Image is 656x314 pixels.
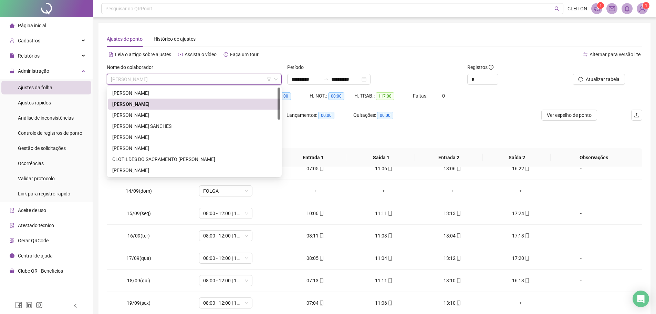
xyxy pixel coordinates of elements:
[643,2,649,9] sup: Atualize o seu contato no menu Meus Dados
[18,238,49,243] span: Gerar QRCode
[287,210,344,217] div: 10:06
[387,211,393,216] span: mobile
[112,144,276,152] div: [PERSON_NAME]
[18,100,51,105] span: Ajustes rápidos
[609,6,615,12] span: mail
[554,6,560,11] span: search
[319,256,324,261] span: mobile
[112,155,276,163] div: CLOTILDES DO SACRAMENTO [PERSON_NAME]
[178,52,183,57] span: youtube
[112,133,276,141] div: [PERSON_NAME]
[568,5,587,12] span: CLEITON
[18,207,46,213] span: Aceite de uso
[287,299,344,307] div: 07:04
[10,69,14,73] span: lock
[287,187,344,195] div: +
[10,253,14,258] span: info-circle
[424,277,481,284] div: 13:10
[467,63,493,71] span: Registros
[355,210,413,217] div: 11:11
[18,23,46,28] span: Página inicial
[524,278,530,283] span: mobile
[108,88,280,99] div: ALAN HENRIQUE ALVES DA SILVA
[456,301,461,305] span: mobile
[573,74,625,85] button: Atualizar tabela
[108,132,280,143] div: ATILA NASCIMENTO LIMA
[287,63,308,71] label: Período
[637,3,647,14] img: 90516
[267,77,271,81] span: filter
[561,299,601,307] div: -
[112,89,276,97] div: [PERSON_NAME]
[319,211,324,216] span: mobile
[547,111,592,119] span: Ver espelho de ponto
[112,166,276,174] div: [PERSON_NAME]
[108,52,113,57] span: file-text
[387,301,393,305] span: mobile
[126,188,152,194] span: 14/09(dom)
[10,23,14,28] span: home
[10,38,14,43] span: user-add
[492,299,550,307] div: +
[203,298,248,308] span: 08:00 - 12:00 | 14:00 - 17:20
[318,112,334,119] span: 00:00
[73,303,78,308] span: left
[18,53,40,59] span: Relatórios
[524,211,530,216] span: mobile
[541,110,597,121] button: Ver espelho de ponto
[36,302,43,308] span: instagram
[492,232,550,240] div: 17:13
[456,211,461,216] span: mobile
[279,148,347,167] th: Entrada 1
[18,38,40,43] span: Cadastros
[413,93,428,99] span: Faltas:
[561,165,601,172] div: -
[127,278,150,283] span: 18/09(qui)
[18,191,70,196] span: Link para registro rápido
[10,238,14,243] span: qrcode
[287,232,344,240] div: 08:11
[377,112,393,119] span: 00:00
[424,232,481,240] div: 13:04
[115,52,171,57] span: Leia o artigo sobre ajustes
[25,302,32,308] span: linkedin
[424,187,481,195] div: +
[551,148,637,167] th: Observações
[415,148,483,167] th: Entrada 2
[10,208,14,213] span: audit
[633,291,649,307] div: Open Intercom Messenger
[355,232,413,240] div: 11:03
[111,74,278,84] span: ALDO SILVA SOUZA
[492,277,550,284] div: 16:13
[355,187,413,195] div: +
[127,300,150,306] span: 19/09(sex)
[561,277,601,284] div: -
[275,92,291,100] span: 00:00
[223,52,228,57] span: history
[561,232,601,240] div: -
[18,161,44,166] span: Ocorrências
[424,299,481,307] div: 13:10
[265,92,310,100] div: HE 3:
[624,6,630,12] span: bell
[387,256,393,261] span: mobile
[203,275,248,286] span: 08:00 - 12:00 | 14:00 - 17:20
[353,111,420,119] div: Quitações:
[10,53,14,58] span: file
[600,3,602,8] span: 1
[319,233,324,238] span: mobile
[18,68,49,74] span: Administração
[456,233,461,238] span: mobile
[274,77,278,81] span: down
[597,2,604,9] sup: 1
[424,210,481,217] div: 13:13
[456,278,461,283] span: mobile
[456,166,461,171] span: mobile
[634,112,639,118] span: upload
[112,111,276,119] div: [PERSON_NAME]
[107,63,158,71] label: Nome do colaborador
[18,115,74,121] span: Análise de inconsistências
[347,148,415,167] th: Saída 1
[287,111,353,119] div: Lançamentos:
[355,277,413,284] div: 11:11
